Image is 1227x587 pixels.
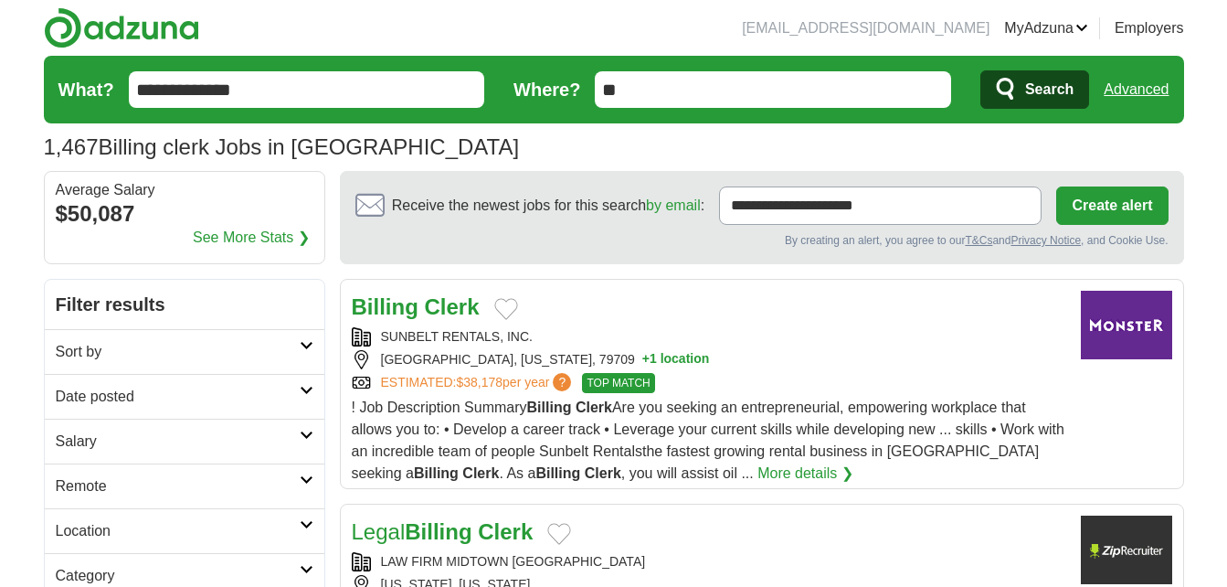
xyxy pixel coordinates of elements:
[44,131,99,164] span: 1,467
[405,519,471,544] strong: Billing
[478,519,533,544] strong: Clerk
[352,400,1064,481] span: ! Job Description Summary Are you seeking an entrepreneurial, empowering workplace that allows yo...
[646,197,701,213] a: by email
[45,508,324,553] a: Location
[392,195,704,217] span: Receive the newest jobs for this search :
[585,465,621,481] strong: Clerk
[45,419,324,464] a: Salary
[56,475,300,497] h2: Remote
[56,520,300,542] h2: Location
[1081,516,1172,584] img: Company logo
[1056,187,1168,225] button: Create alert
[742,17,989,39] li: [EMAIL_ADDRESS][DOMAIN_NAME]
[1010,234,1081,247] a: Privacy Notice
[56,197,313,230] div: $50,087
[56,183,313,197] div: Average Salary
[352,327,1066,347] div: SUNBELT RENTALS, INC.
[965,234,992,247] a: T&Cs
[352,552,1066,571] div: LAW FIRM MIDTOWN [GEOGRAPHIC_DATA]
[757,463,853,485] a: More details ❯
[352,294,418,319] strong: Billing
[44,7,199,48] img: Adzuna logo
[56,386,300,408] h2: Date posted
[462,465,499,481] strong: Clerk
[494,298,518,320] button: Add to favorite jobs
[642,350,710,369] button: +1 location
[381,373,576,393] a: ESTIMATED:$38,178per year?
[414,465,459,481] strong: Billing
[576,400,612,415] strong: Clerk
[352,294,480,319] a: Billing Clerk
[352,350,1066,369] div: [GEOGRAPHIC_DATA], [US_STATE], 79709
[547,523,571,545] button: Add to favorite jobs
[44,134,520,159] h1: Billing clerk Jobs in [GEOGRAPHIC_DATA]
[352,519,534,544] a: LegalBilling Clerk
[456,375,502,390] span: $38,178
[56,565,300,587] h2: Category
[45,280,324,329] h2: Filter results
[56,341,300,363] h2: Sort by
[45,374,324,419] a: Date posted
[1115,17,1184,39] a: Employers
[1004,17,1088,39] a: MyAdzuna
[527,400,572,415] strong: Billing
[1104,71,1169,108] a: Advanced
[1025,71,1074,108] span: Search
[355,232,1169,249] div: By creating an alert, you agree to our and , and Cookie Use.
[56,431,300,453] h2: Salary
[45,329,324,374] a: Sort by
[193,227,310,249] a: See More Stats ❯
[1081,291,1172,359] img: Company logo
[582,373,654,393] span: TOP MATCH
[513,76,580,103] label: Where?
[642,350,650,369] span: +
[535,465,580,481] strong: Billing
[58,76,114,103] label: What?
[553,373,571,391] span: ?
[425,294,480,319] strong: Clerk
[980,70,1089,109] button: Search
[45,464,324,508] a: Remote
